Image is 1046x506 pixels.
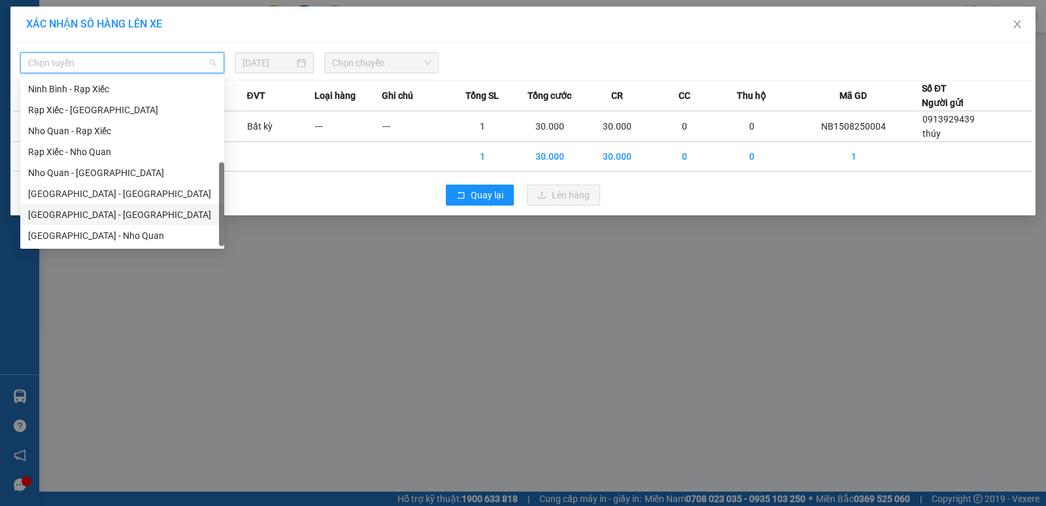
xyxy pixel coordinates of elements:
span: close [1012,19,1022,29]
li: Số 2 [PERSON_NAME], [GEOGRAPHIC_DATA] [73,32,297,48]
input: 15/08/2025 [243,56,294,70]
td: NB1508250004 [786,111,922,142]
div: Nho Quan - Rạp Xiếc [28,124,216,138]
div: Rạp Xiếc - [GEOGRAPHIC_DATA] [28,103,216,117]
span: Loại hàng [314,88,356,103]
button: Close [999,7,1036,43]
div: Rạp Xiếc - Nho Quan [20,141,224,162]
td: --- [382,111,449,142]
div: Rạp Xiếc - Nho Quan [28,145,216,159]
div: [GEOGRAPHIC_DATA] - [GEOGRAPHIC_DATA] [28,208,216,222]
td: 0 [651,111,718,142]
td: 30.000 [516,142,584,172]
button: uploadLên hàng [527,185,600,206]
span: thúy [922,128,941,139]
td: 0 [718,142,786,172]
span: Thu hộ [737,88,766,103]
td: Bất kỳ [246,111,314,142]
div: Nho Quan - Hà Nội [20,162,224,183]
span: Chọn chuyến [332,53,431,73]
span: Mã GD [839,88,867,103]
div: Rạp Xiếc - Ninh Bình [20,99,224,120]
span: ĐVT [246,88,265,103]
img: logo.jpg [16,16,82,82]
button: rollbackQuay lại [446,185,514,206]
div: Nho Quan - Rạp Xiếc [20,120,224,141]
span: CC [679,88,690,103]
td: 0 [651,142,718,172]
td: 30.000 [584,142,651,172]
span: Tổng SL [465,88,499,103]
b: Gửi khách hàng [123,67,245,84]
div: Ninh Bình - Rạp Xiếc [20,79,224,99]
span: Tổng cước [528,88,571,103]
td: 30.000 [516,111,584,142]
td: 1 [449,142,516,172]
b: Duy Khang Limousine [106,15,263,31]
div: Ninh Bình - Hà Nội [20,204,224,225]
td: 1 [449,111,516,142]
h1: NB1508250004 [143,95,227,124]
td: 30.000 [584,111,651,142]
td: --- [314,111,382,142]
span: XÁC NHẬN SỐ HÀNG LÊN XE [26,18,162,30]
td: 1 [786,142,922,172]
li: Hotline: 19003086 [73,48,297,65]
td: 0 [718,111,786,142]
div: Hà Nội - Nho Quan [20,225,224,246]
div: [GEOGRAPHIC_DATA] - Nho Quan [28,228,216,243]
b: GỬI : Văn phòng [GEOGRAPHIC_DATA] [16,95,135,183]
span: CR [611,88,623,103]
div: Ninh Bình - Rạp Xiếc [28,82,216,96]
span: Chọn tuyến [28,53,216,73]
span: 0913929439 [922,114,975,124]
div: [GEOGRAPHIC_DATA] - [GEOGRAPHIC_DATA] [28,187,216,201]
div: Nho Quan - [GEOGRAPHIC_DATA] [28,166,216,180]
span: Ghi chú [382,88,413,103]
div: Hà Nội - Ninh Bình [20,183,224,204]
span: rollback [456,190,465,201]
div: Số ĐT Người gửi [922,81,964,110]
span: Quay lại [471,188,503,202]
